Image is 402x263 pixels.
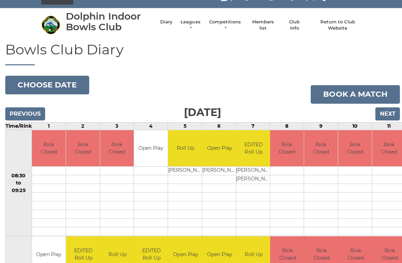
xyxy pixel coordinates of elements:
a: Leagues [178,19,200,31]
td: Rink Closed [268,129,301,166]
a: Return to Club Website [309,19,361,31]
h1: Bowls Club Diary [5,42,397,65]
a: Club Info [282,19,302,31]
td: Open Play [200,129,235,166]
button: Choose date [5,75,89,94]
td: Rink Closed [65,129,99,166]
td: 9 [302,122,336,129]
td: Open Play [133,129,166,166]
td: 6 [200,122,234,129]
td: Rink Closed [336,129,369,166]
td: Roll Up [167,129,202,166]
img: Dolphin Indoor Bowls Club [41,15,60,34]
a: Book a match [308,85,397,103]
a: Competitions [207,19,240,31]
a: Members list [247,19,275,31]
td: [PERSON_NAME] [234,174,269,183]
td: 5 [167,122,200,129]
td: Rink Closed [99,129,133,166]
input: Previous [5,107,45,120]
td: 7 [234,122,268,129]
td: 1 [32,122,65,129]
td: EDITED Roll Up [234,129,269,166]
td: Rink Closed [32,129,65,166]
td: 08:30 to 09:25 [6,129,32,235]
td: [PERSON_NAME] [167,166,202,174]
td: [PERSON_NAME] [234,166,269,174]
td: 10 [336,122,369,129]
td: Time/Rink [6,122,32,129]
td: [PERSON_NAME] [200,166,235,174]
a: Diary [159,19,171,25]
td: 2 [65,122,99,129]
td: 4 [133,122,167,129]
td: Rink Closed [302,129,335,166]
td: 8 [268,122,302,129]
div: Dolphin Indoor Bowls Club [65,11,152,32]
td: 3 [99,122,133,129]
input: Next [372,107,397,120]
